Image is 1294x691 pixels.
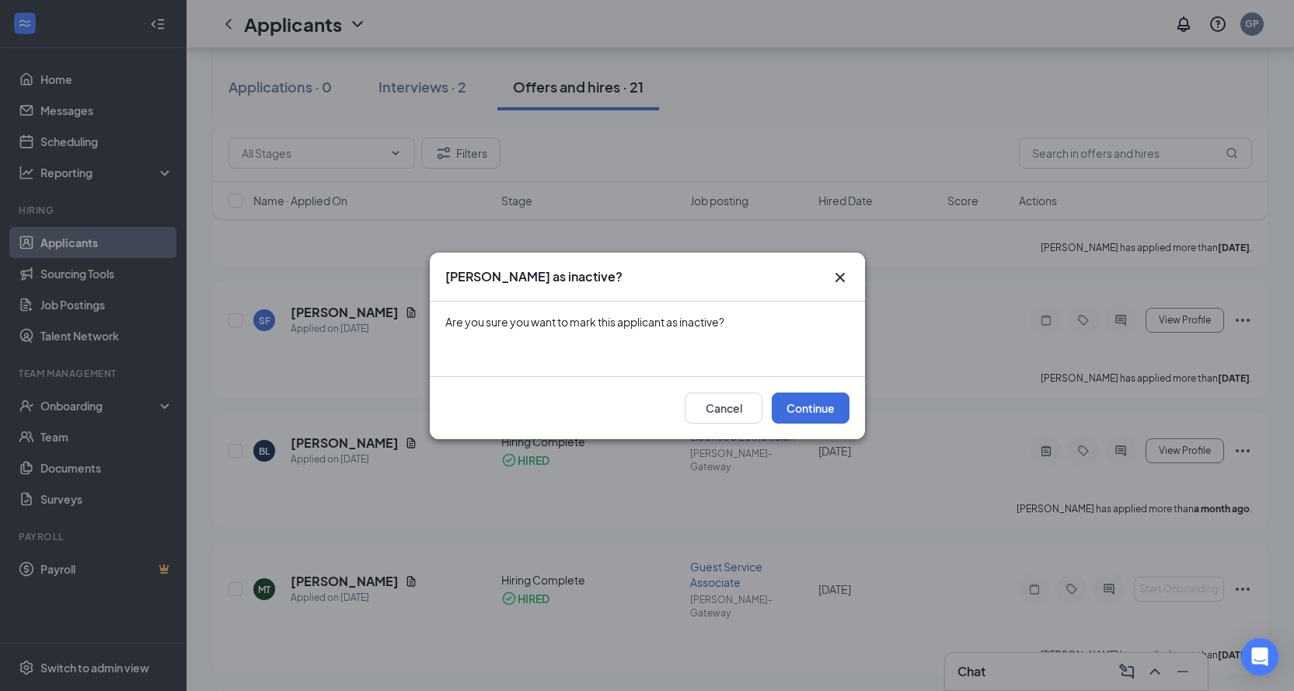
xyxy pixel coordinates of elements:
svg: Cross [831,268,849,287]
button: Cancel [685,393,762,424]
button: Continue [772,393,849,424]
div: Are you sure you want to mark this applicant as inactive? [445,314,849,330]
button: Close [831,268,849,287]
div: Open Intercom Messenger [1241,638,1278,675]
h3: [PERSON_NAME] as inactive? [445,268,623,285]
